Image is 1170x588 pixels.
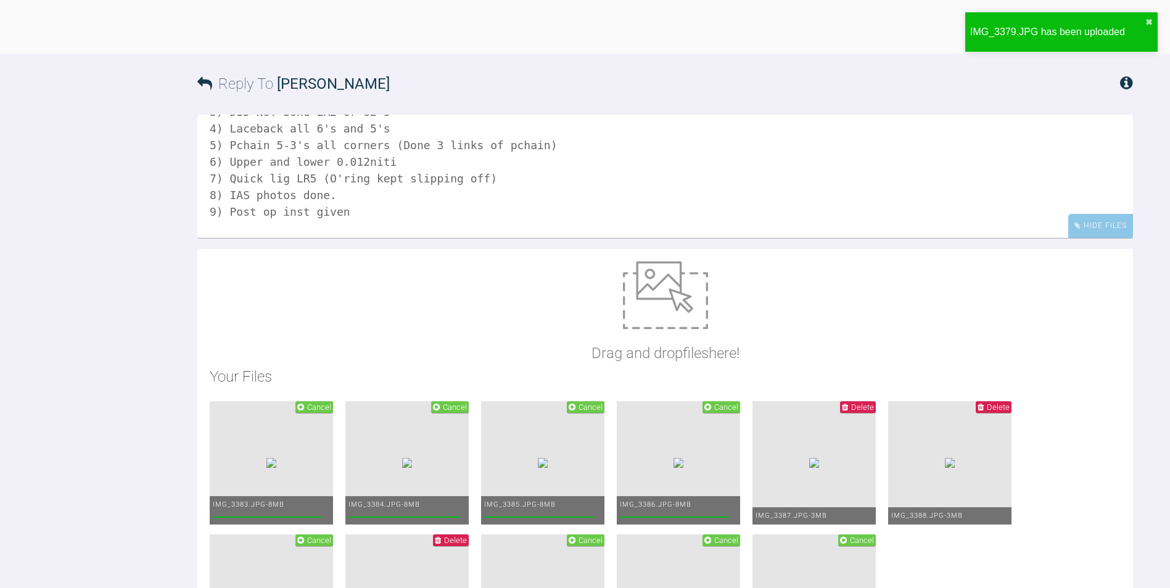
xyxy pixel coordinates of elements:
img: 4a3cc93c-0de9-4f89-a9fe-b3f347a24ca5 [266,458,276,468]
span: IMG_3387.JPG - 3MB [756,512,827,520]
span: Delete [444,536,467,545]
span: Cancel [579,402,603,412]
div: IMG_3379.JPG has been uploaded [970,24,1145,40]
span: IMG_3384.JPG - 8MB [348,500,420,508]
img: bfd23ae7-c7a5-49c4-8a8b-f60c35508f0f [538,458,548,468]
span: IMG_3388.JPG - 3MB [891,512,963,520]
span: IMG_3385.JPG - 8MB [484,500,556,508]
div: Hide Files [1068,214,1133,238]
span: Delete [851,402,874,412]
img: 472f251c-b72b-49f2-912c-0d0a7bf59c50 [945,458,955,468]
img: 21a1aff5-9a1a-4ecd-a8c0-4ab92984fbaf [809,458,819,468]
span: Cancel [307,402,331,412]
span: Cancel [579,536,603,545]
span: IMG_3386.JPG - 8MB [620,500,691,508]
button: close [1145,17,1153,27]
span: Cancel [443,402,467,412]
span: Cancel [714,536,738,545]
p: Drag and drop files here! [591,341,739,365]
img: 15c6c59d-8bf2-4013-85bd-4b928ea9655b [402,458,412,468]
h3: Reply To [197,72,390,96]
h2: Your Files [210,365,1121,388]
span: IMG_3383.JPG - 8MB [213,500,284,508]
span: Delete [987,402,1010,412]
textarea: All good Pt had all 4's removed 1) Bonded all 7's and 6's with metal MBT tubes. 2) Bonded 5-5 wit... [197,115,1133,238]
img: dbeccbe1-24b9-4dcc-a0aa-633bc074c6cd [674,458,683,468]
span: Cancel [307,536,331,545]
span: Cancel [850,536,874,545]
span: [PERSON_NAME] [277,75,390,92]
span: Cancel [714,402,738,412]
